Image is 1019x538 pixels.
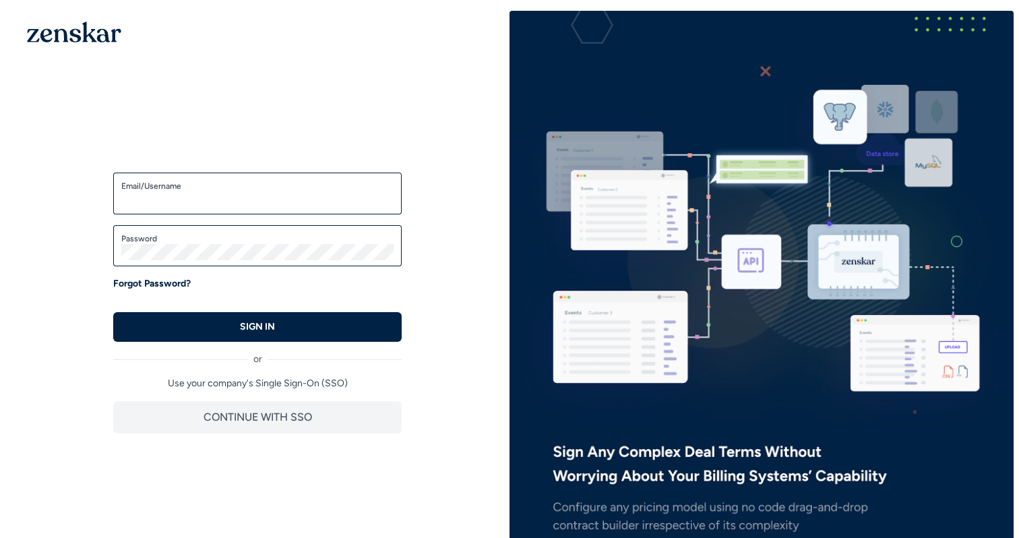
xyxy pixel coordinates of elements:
[121,233,394,244] label: Password
[113,377,402,390] p: Use your company's Single Sign-On (SSO)
[240,320,275,334] p: SIGN IN
[113,342,402,366] div: or
[113,312,402,342] button: SIGN IN
[113,401,402,434] button: CONTINUE WITH SSO
[27,22,121,42] img: 1OGAJ2xQqyY4LXKgY66KYq0eOWRCkrZdAb3gUhuVAqdWPZE9SRJmCz+oDMSn4zDLXe31Ii730ItAGKgCKgCCgCikA4Av8PJUP...
[113,277,191,291] a: Forgot Password?
[121,181,394,191] label: Email/Username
